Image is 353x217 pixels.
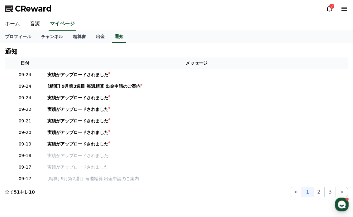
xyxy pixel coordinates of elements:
strong: 51 [14,190,20,195]
span: CReward [15,4,52,14]
a: 音源 [25,17,45,31]
p: 09-19 [7,141,42,147]
p: 全て 中 - [5,189,35,195]
th: メッセージ [45,57,348,69]
a: チャンネル [36,31,68,43]
a: 7 [326,5,333,12]
div: 7 [329,4,334,9]
a: 実績がアップロードされました [47,106,346,113]
a: 実績がアップロードされました [47,164,346,170]
div: 実績がアップロードされました [47,118,108,124]
a: Messages [118,200,235,215]
a: 実績がアップロードされました [47,129,346,136]
a: 実績がアップロードされました [47,72,346,78]
span: Settings [285,209,301,214]
div: 実績がアップロードされました [47,106,108,113]
p: 09-24 [7,83,42,90]
a: Settings [235,200,351,215]
a: 実績がアップロードされました [47,141,346,147]
button: 2 [313,187,324,197]
div: 実績がアップロードされました [47,141,108,147]
a: 通知 [112,31,126,43]
span: Home [54,209,66,214]
span: Messages [167,209,186,215]
a: 実績がアップロードされました [47,95,346,101]
p: 09-21 [7,118,42,124]
a: 精算書 [68,31,91,43]
p: 09-17 [7,175,42,182]
button: 3 [324,187,336,197]
p: 09-22 [7,106,42,113]
a: 出金 [91,31,110,43]
p: 09-17 [7,164,42,170]
button: < [290,187,302,197]
h4: 通知 [5,48,17,55]
div: [精算] 9月第3週目 毎週精算 出金申請のご案内 [47,83,141,90]
div: 実績がアップロードされました [47,129,108,136]
a: [精算] 9月第3週目 毎週精算 出金申請のご案内 [47,83,346,90]
th: 日付 [5,57,45,69]
button: > [336,187,348,197]
a: CReward [5,4,52,14]
strong: 1 [24,190,27,195]
p: 09-18 [7,152,42,159]
a: [精算] 9月第2週目 毎週精算 出金申請のご案内 [47,175,346,182]
p: 09-24 [7,95,42,101]
a: 実績がアップロードされました [47,118,346,124]
div: 実績がアップロードされました [47,72,108,78]
a: 実績がアップロードされました [47,152,346,159]
p: 09-24 [7,72,42,78]
a: マイページ [49,17,76,31]
div: 実績がアップロードされました [47,95,108,101]
a: Home [2,200,118,215]
strong: 10 [29,190,35,195]
p: 09-20 [7,129,42,136]
button: 1 [302,187,313,197]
